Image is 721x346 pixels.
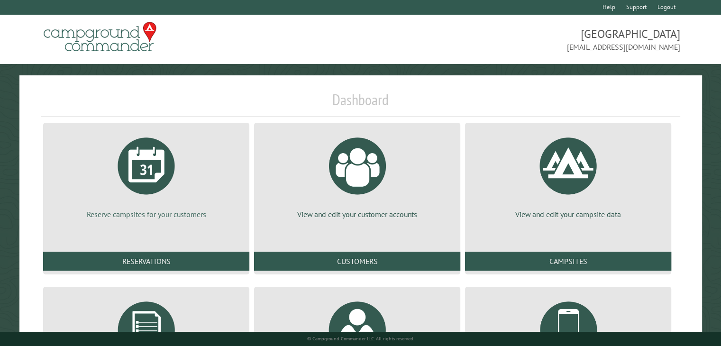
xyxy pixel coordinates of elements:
p: View and edit your campsite data [476,209,660,219]
a: Reserve campsites for your customers [55,130,238,219]
a: View and edit your campsite data [476,130,660,219]
a: View and edit your customer accounts [265,130,449,219]
a: Reservations [43,252,249,271]
h1: Dashboard [41,91,680,117]
small: © Campground Commander LLC. All rights reserved. [307,336,414,342]
a: Campsites [465,252,671,271]
a: Customers [254,252,460,271]
p: Reserve campsites for your customers [55,209,238,219]
img: Campground Commander [41,18,159,55]
span: [GEOGRAPHIC_DATA] [EMAIL_ADDRESS][DOMAIN_NAME] [361,26,680,53]
p: View and edit your customer accounts [265,209,449,219]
